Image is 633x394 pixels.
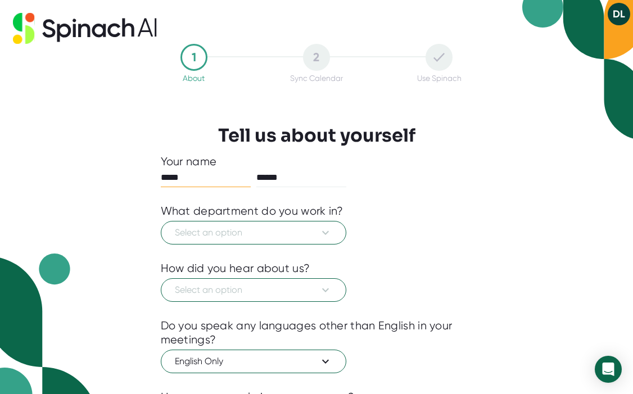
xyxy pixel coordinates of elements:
[180,44,207,71] div: 1
[595,356,622,383] div: Open Intercom Messenger
[218,125,415,146] h3: Tell us about yourself
[417,74,462,83] div: Use Spinach
[303,44,330,71] div: 2
[161,221,346,244] button: Select an option
[175,283,332,297] span: Select an option
[175,355,332,368] span: English Only
[290,74,343,83] div: Sync Calendar
[161,350,346,373] button: English Only
[161,278,346,302] button: Select an option
[183,74,205,83] div: About
[161,155,473,169] div: Your name
[608,3,630,25] button: DL
[161,204,343,218] div: What department do you work in?
[175,226,332,239] span: Select an option
[161,319,473,347] div: Do you speak any languages other than English in your meetings?
[161,261,310,275] div: How did you hear about us?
